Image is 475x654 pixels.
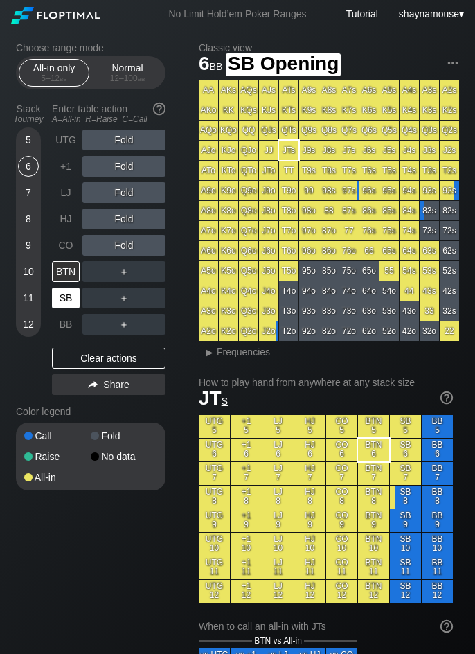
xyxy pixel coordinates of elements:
[420,181,439,200] div: 93s
[339,321,359,341] div: 72o
[279,281,298,301] div: T4o
[10,98,46,130] div: Stack
[294,415,325,438] div: HJ 5
[219,80,238,100] div: AKs
[239,301,258,321] div: Q3o
[319,281,339,301] div: 84o
[82,130,165,150] div: Fold
[231,415,262,438] div: +1 5
[199,261,218,281] div: A5o
[259,100,278,120] div: KJs
[439,390,454,405] img: help.32db89a4.svg
[319,121,339,140] div: Q8s
[400,241,419,260] div: 64s
[199,533,230,556] div: UTG 10
[262,415,294,438] div: LJ 5
[422,415,453,438] div: BB 5
[422,580,453,603] div: BB 12
[52,374,165,395] div: Share
[18,261,39,282] div: 10
[239,261,258,281] div: Q5o
[22,60,86,86] div: All-in only
[390,462,421,485] div: SB 7
[339,181,359,200] div: 97s
[319,301,339,321] div: 83o
[279,181,298,200] div: T9o
[326,533,357,556] div: CO 10
[52,98,165,130] div: Enter table action
[10,114,46,124] div: Tourney
[219,301,238,321] div: K3o
[18,130,39,150] div: 5
[199,100,218,120] div: AKo
[319,181,339,200] div: 98s
[279,261,298,281] div: T5o
[219,281,238,301] div: K4o
[239,141,258,160] div: QJo
[82,261,165,282] div: ＋
[231,509,262,532] div: +1 9
[379,181,399,200] div: 95s
[358,462,389,485] div: BTN 7
[18,288,39,308] div: 11
[440,161,459,180] div: T2s
[400,221,419,240] div: 74s
[199,121,218,140] div: AQo
[259,141,278,160] div: JJ
[52,130,80,150] div: UTG
[239,221,258,240] div: Q7o
[18,235,39,256] div: 9
[239,100,258,120] div: KQs
[279,121,298,140] div: QTs
[400,80,419,100] div: A4s
[82,156,165,177] div: Fold
[52,288,80,308] div: SB
[199,556,230,579] div: UTG 11
[319,141,339,160] div: J8s
[239,80,258,100] div: AQs
[219,241,238,260] div: K6o
[199,377,453,388] h2: How to play hand from anywhere at any stack size
[319,221,339,240] div: 87o
[294,486,325,509] div: HJ 8
[400,281,419,301] div: 44
[359,301,379,321] div: 63o
[420,241,439,260] div: 63s
[199,321,218,341] div: A2o
[262,462,294,485] div: LJ 7
[400,321,419,341] div: 42o
[231,556,262,579] div: +1 11
[239,281,258,301] div: Q4o
[326,556,357,579] div: CO 11
[390,486,421,509] div: SB 8
[420,141,439,160] div: J3s
[18,209,39,229] div: 8
[279,221,298,240] div: T7o
[346,8,378,19] a: Tutorial
[319,201,339,220] div: 88
[259,161,278,180] div: JTo
[24,472,91,482] div: All-in
[420,221,439,240] div: 73s
[400,181,419,200] div: 94s
[420,301,439,321] div: 33
[400,100,419,120] div: K4s
[82,288,165,308] div: ＋
[199,241,218,260] div: A6o
[299,281,319,301] div: 94o
[299,141,319,160] div: J9s
[400,261,419,281] div: 54s
[359,100,379,120] div: K6s
[88,381,98,389] img: share.864f2f62.svg
[422,509,453,532] div: BB 9
[199,181,218,200] div: A9o
[199,486,230,509] div: UTG 8
[400,161,419,180] div: T4s
[239,161,258,180] div: QTo
[326,439,357,461] div: CO 6
[422,556,453,579] div: BB 11
[359,321,379,341] div: 62o
[326,462,357,485] div: CO 7
[254,636,302,646] span: BTN vs All-in
[359,221,379,240] div: 76s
